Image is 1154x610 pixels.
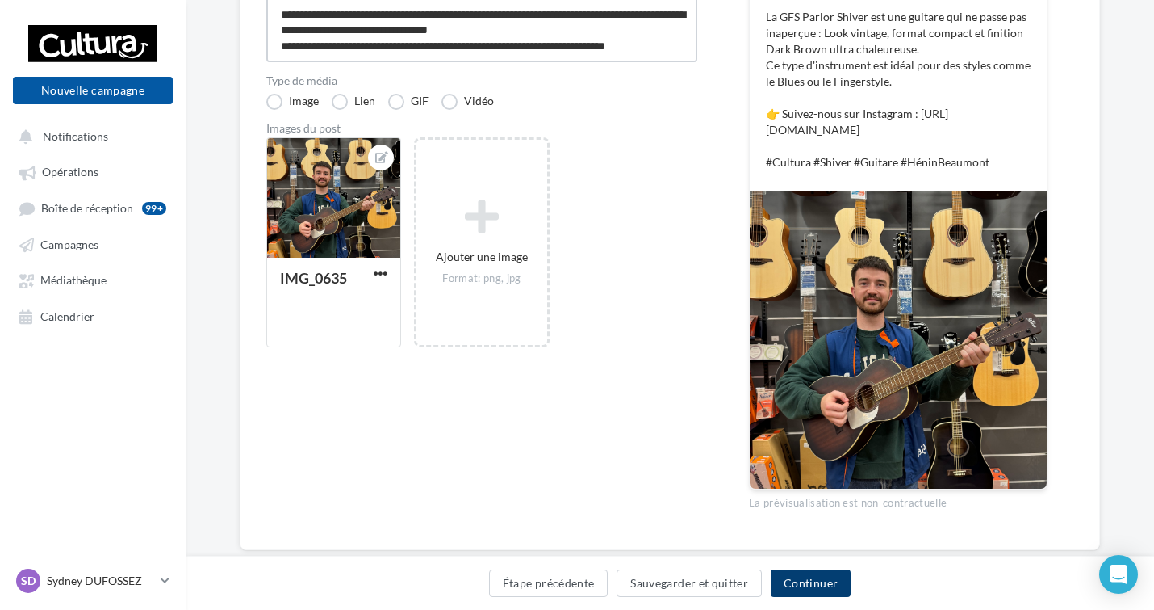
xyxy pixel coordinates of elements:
button: Continuer [771,570,851,597]
span: Opérations [42,166,98,179]
label: Image [266,94,319,110]
div: La prévisualisation est non-contractuelle [749,490,1047,511]
button: Sauvegarder et quitter [617,570,762,597]
span: Campagnes [40,238,98,251]
label: GIF [388,94,429,110]
a: Campagnes [10,229,176,259]
a: Opérations [10,157,176,186]
a: Boîte de réception99+ [10,193,176,223]
label: Vidéo [441,94,494,110]
span: Médiathèque [40,274,107,288]
span: SD [21,573,36,589]
span: Notifications [43,129,108,143]
div: Images du post [266,123,697,134]
a: Calendrier [10,301,176,330]
button: Nouvelle campagne [13,77,173,104]
a: Médiathèque [10,265,176,294]
label: Type de média [266,75,697,86]
button: Notifications [10,121,169,150]
p: Sydney DUFOSSEZ [47,573,154,589]
div: IMG_0635 [280,269,347,287]
div: 99+ [142,202,166,215]
a: SD Sydney DUFOSSEZ [13,566,173,596]
div: Open Intercom Messenger [1099,555,1138,594]
label: Lien [332,94,375,110]
span: Calendrier [40,309,94,323]
span: Boîte de réception [41,201,133,215]
button: Étape précédente [489,570,608,597]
